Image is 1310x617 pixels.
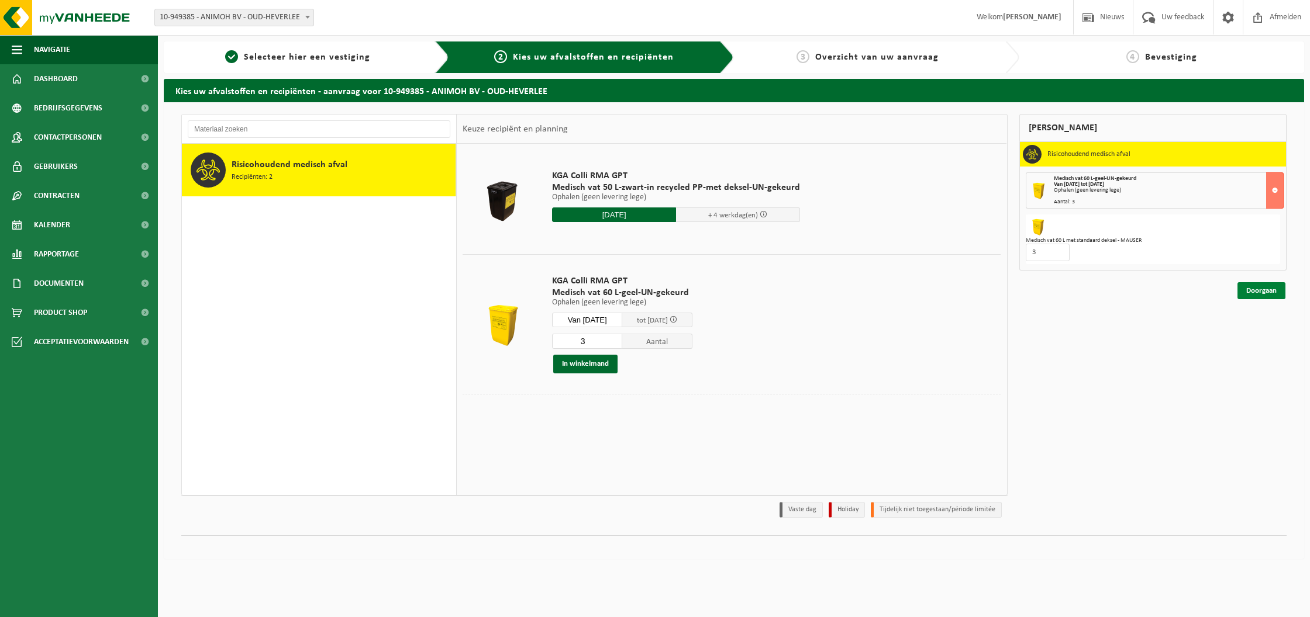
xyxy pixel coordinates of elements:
span: + 4 werkdag(en) [708,212,758,219]
button: In winkelmand [553,355,618,373]
div: Ophalen (geen levering lege) [1054,188,1284,193]
p: Ophalen (geen levering lege) [552,299,692,307]
span: Risicohoudend medisch afval [232,158,347,172]
span: Recipiënten: 2 [232,172,273,183]
img: 01-000468 [1029,217,1047,236]
span: Bevestiging [1145,53,1197,62]
span: Medisch vat 60 L-geel-UN-gekeurd [552,287,692,299]
span: 10-949385 - ANIMOH BV - OUD-HEVERLEE [155,9,313,26]
span: 4 [1126,50,1139,63]
span: Bedrijfsgegevens [34,93,102,123]
span: Acceptatievoorwaarden [34,327,129,356]
span: KGA Colli RMA GPT [552,275,692,287]
h3: Risicohoudend medisch afval [1047,145,1130,164]
span: Kies uw afvalstoffen en recipiënten [513,53,674,62]
input: Materiaal zoeken [188,120,450,138]
span: 2 [494,50,507,63]
p: Ophalen (geen levering lege) [552,193,800,202]
span: 1 [225,50,238,63]
span: tot [DATE] [637,317,668,324]
h2: Kies uw afvalstoffen en recipiënten - aanvraag voor 10-949385 - ANIMOH BV - OUD-HEVERLEE [164,79,1304,102]
span: Medisch vat 50 L-zwart-in recycled PP-met deksel-UN-gekeurd [552,182,800,193]
span: Contactpersonen [34,123,102,152]
li: Tijdelijk niet toegestaan/période limitée [871,502,1002,518]
strong: [PERSON_NAME] [1003,13,1061,22]
div: Medisch vat 60 L met standaard deksel - MAUSER [1026,238,1281,244]
button: Risicohoudend medisch afval Recipiënten: 2 [182,144,456,196]
span: Gebruikers [34,152,78,181]
a: Doorgaan [1237,282,1285,299]
span: 3 [797,50,809,63]
span: Documenten [34,269,84,298]
span: Medisch vat 60 L-geel-UN-gekeurd [1054,175,1136,182]
div: [PERSON_NAME] [1019,114,1287,142]
input: Selecteer datum [552,207,676,222]
span: 10-949385 - ANIMOH BV - OUD-HEVERLEE [154,9,314,26]
span: Selecteer hier een vestiging [244,53,370,62]
span: Product Shop [34,298,87,327]
li: Holiday [829,502,865,518]
span: Rapportage [34,240,79,269]
input: Selecteer datum [552,313,622,327]
div: Keuze recipiënt en planning [457,115,574,144]
span: Contracten [34,181,80,210]
span: Overzicht van uw aanvraag [815,53,939,62]
span: Kalender [34,210,70,240]
a: 1Selecteer hier een vestiging [170,50,426,64]
div: Aantal: 3 [1054,199,1284,205]
strong: Van [DATE] tot [DATE] [1054,181,1104,188]
li: Vaste dag [780,502,823,518]
span: Dashboard [34,64,78,93]
span: KGA Colli RMA GPT [552,170,800,182]
span: Aantal [622,334,692,349]
span: Navigatie [34,35,70,64]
